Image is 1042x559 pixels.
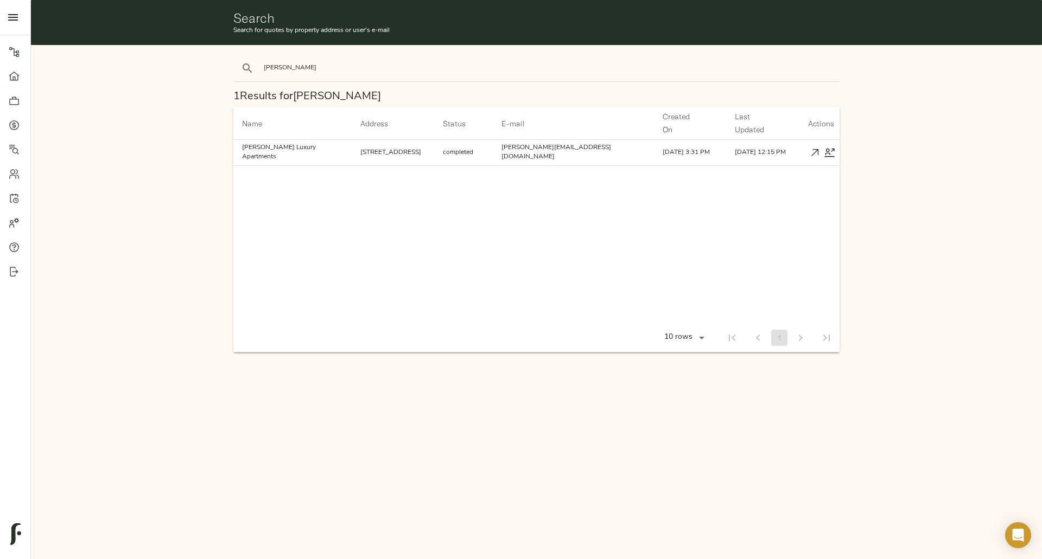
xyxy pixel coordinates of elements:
[719,332,745,342] span: First Page
[654,140,726,165] td: [DATE] 3:31 PM
[787,332,814,342] span: Next Page
[662,333,695,342] div: 10 rows
[242,117,276,130] span: Name
[434,140,493,165] td: completed
[1005,522,1031,548] div: Open Intercom Messenger
[443,117,466,130] div: Status
[663,110,713,136] span: Created On
[360,117,402,130] span: Address
[501,117,539,130] span: E-mail
[663,110,699,136] div: Created On
[264,61,448,75] input: search
[735,110,792,136] span: Last Updated
[242,117,262,130] div: Name
[501,117,525,130] div: E-mail
[745,332,771,342] span: Previous Page
[808,145,822,160] button: View Quote
[726,140,805,165] td: [DATE] 12:15 PM
[236,56,259,80] button: search
[814,332,840,342] span: Last Page
[657,330,708,346] div: 10 rows
[233,91,840,103] h3: 1 Results for [PERSON_NAME]
[735,110,778,136] div: Last Updated
[233,140,352,165] td: [PERSON_NAME] Luxury Apartments
[360,117,388,130] div: Address
[352,140,434,165] td: [STREET_ADDRESS]
[233,10,840,25] h1: Search
[822,145,837,160] button: View User
[233,25,840,35] p: Search for quotes by property address or user's e-mail
[493,140,654,165] td: [PERSON_NAME][EMAIL_ADDRESS][DOMAIN_NAME]
[443,117,480,130] span: Status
